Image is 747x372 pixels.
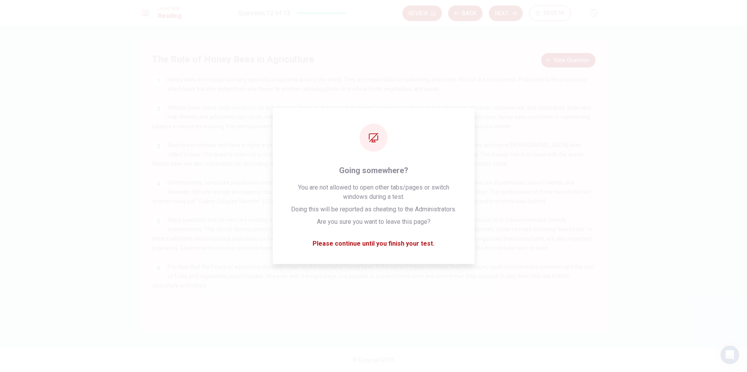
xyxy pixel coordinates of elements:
div: 6 [152,262,164,275]
span: Many scientists and farmers are working together to find ways to protect honey bees and ensure th... [152,217,593,251]
span: Unfortunately, honey bee populations have been declining in recent years. This decline is caused ... [152,179,591,204]
span: Honey bees are crucial for many agricultural systems around the world. They are responsible for p... [168,76,587,92]
button: Review [402,5,442,21]
div: 5 [152,215,164,228]
button: View question [541,53,595,67]
div: 3 [152,140,164,153]
span: View question [554,55,589,65]
button: Back [448,5,483,21]
button: 00:05:16 [529,5,571,21]
div: 2 [152,103,164,115]
div: 4 [152,178,164,190]
h1: Reading [158,11,182,21]
div: 1 [152,75,164,87]
h1: Question 12 of 12 [238,9,290,18]
h4: The Role of Honey Bees in Agriculture [152,53,593,66]
span: It is clear that the future of agriculture depends in part on the survival of honey bees. If the ... [152,264,595,289]
span: Bees live in colonies and have a highly organized social structure. A bee colony consists of one ... [152,142,585,167]
span: © Copyright 2025 [352,357,395,363]
span: Without bees, many crops would not be able to grow. Some of the crops that depend on bees for pol... [152,105,591,129]
span: 00:05:16 [543,10,565,16]
span: Level Test [158,6,182,11]
button: Next [489,5,523,21]
div: Open Intercom Messenger [720,345,739,364]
